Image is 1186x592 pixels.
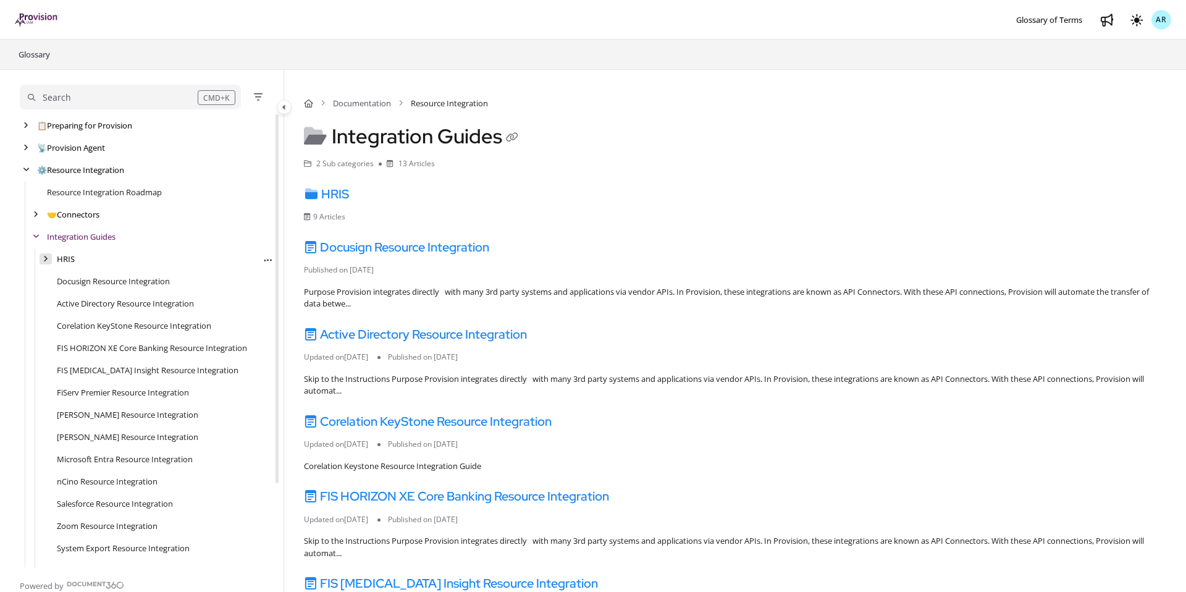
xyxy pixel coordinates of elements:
[198,90,235,105] div: CMD+K
[20,85,241,109] button: Search
[37,142,105,154] a: Provision Agent
[47,230,116,243] a: Integration Guides
[1097,10,1117,30] a: Whats new
[304,488,609,504] a: FIS HORIZON XE Core Banking Resource Integration
[37,164,47,175] span: ⚙️
[261,252,274,266] div: More options
[15,13,59,27] a: Project logo
[30,209,42,221] div: arrow
[57,297,194,310] a: Active Directory Resource Integration
[47,209,57,220] span: 🤝
[57,408,198,421] a: Jack Henry SilverLake Resource Integration
[304,286,1166,310] div: Purpose Provision integrates directly with many 3rd party systems and applications via vendor API...
[20,577,124,592] a: Powered by Document360 - opens in a new tab
[304,264,383,276] li: Published on [DATE]
[502,129,522,148] button: Copy link of Integration Guides
[67,581,124,589] img: Document360
[304,186,349,202] a: HRIS
[37,142,47,153] span: 📡
[57,475,158,488] a: nCino Resource Integration
[333,97,391,109] a: Documentation
[37,120,47,131] span: 📋
[40,565,52,577] div: arrow
[57,542,190,554] a: System Export Resource Integration
[1151,10,1171,30] button: AR
[57,364,238,376] a: FIS IBS Insight Resource Integration
[15,13,59,27] img: brand logo
[411,97,488,109] span: Resource Integration
[20,142,32,154] div: arrow
[57,319,211,332] a: Corelation KeyStone Resource Integration
[304,514,377,525] li: Updated on [DATE]
[20,164,32,176] div: arrow
[377,439,467,450] li: Published on [DATE]
[379,158,435,170] li: 13 Articles
[261,253,274,266] button: Article more options
[47,208,99,221] a: Connectors
[47,186,162,198] a: Resource Integration Roadmap
[43,91,71,104] div: Search
[57,253,75,265] a: HRIS
[57,275,170,287] a: Docusign Resource Integration
[1016,14,1082,25] span: Glossary of Terms
[251,90,266,104] button: Filter
[20,120,32,132] div: arrow
[1127,10,1146,30] button: Theme options
[304,413,552,429] a: Corelation KeyStone Resource Integration
[57,342,247,354] a: FIS HORIZON XE Core Banking Resource Integration
[304,239,489,255] a: Docusign Resource Integration
[277,99,292,114] button: Category toggle
[57,520,158,532] a: Zoom Resource Integration
[304,373,1166,397] div: Skip to the Instructions Purpose Provision integrates directly with many 3rd party systems and ap...
[57,564,167,577] a: Active Directory Best Practices
[304,158,379,170] li: 2 Sub categories
[57,386,189,399] a: FiServ Premier Resource Integration
[377,514,467,525] li: Published on [DATE]
[377,352,467,363] li: Published on [DATE]
[57,453,193,465] a: Microsoft Entra Resource Integration
[304,352,377,363] li: Updated on [DATE]
[57,431,198,443] a: Jack Henry Symitar Resource Integration
[37,119,132,132] a: Preparing for Provision
[304,124,522,148] h1: Integration Guides
[17,47,51,62] a: Glossary
[304,460,1166,473] div: Corelation Keystone Resource Integration Guide
[40,253,52,265] div: arrow
[304,575,598,591] a: FIS [MEDICAL_DATA] Insight Resource Integration
[30,231,42,243] div: arrow
[304,97,313,109] a: Home
[20,580,64,592] span: Powered by
[304,439,377,450] li: Updated on [DATE]
[304,326,527,342] a: Active Directory Resource Integration
[37,164,124,176] a: Resource Integration
[57,497,173,510] a: Salesforce Resource Integration
[304,535,1166,559] div: Skip to the Instructions Purpose Provision integrates directly with many 3rd party systems and ap...
[304,211,355,222] li: 9 Articles
[1156,14,1167,26] span: AR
